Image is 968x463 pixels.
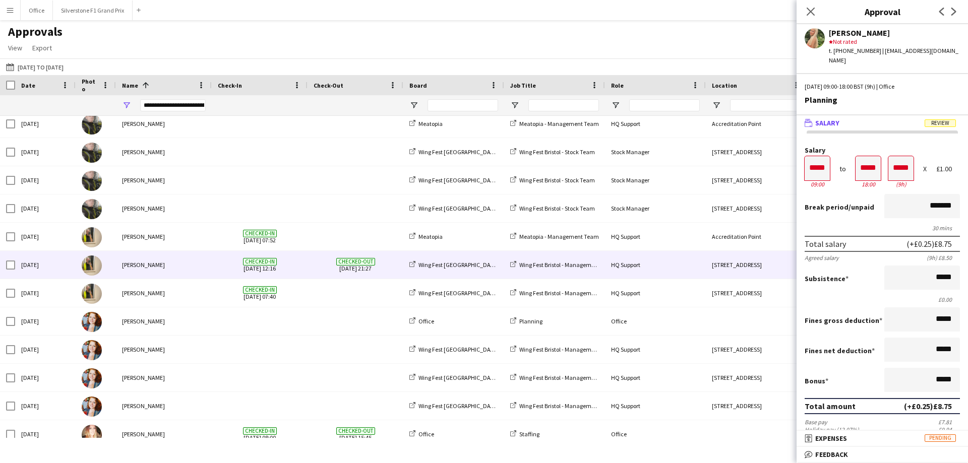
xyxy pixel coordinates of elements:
[519,261,616,269] span: Wing Fest Bristol - Management Team
[116,307,212,335] div: [PERSON_NAME]
[409,261,499,269] a: Wing Fest [GEOGRAPHIC_DATA]
[510,82,536,89] span: Job Title
[418,289,499,297] span: Wing Fest [GEOGRAPHIC_DATA]
[888,180,914,188] div: 9h
[519,374,616,381] span: Wing Fest Bristol - Management Team
[706,166,807,194] div: [STREET_ADDRESS]
[815,450,848,459] span: Feedback
[797,115,968,130] mat-expansion-panel-header: SalaryReview
[706,392,807,420] div: [STREET_ADDRESS]
[418,148,499,156] span: Wing Fest [GEOGRAPHIC_DATA]
[15,307,76,335] div: [DATE]
[927,254,960,261] div: (9h) £8.50
[706,194,807,222] div: [STREET_ADDRESS]
[805,418,827,426] div: Base pay
[82,199,102,219] img: James Gallagher
[243,230,277,237] span: Checked-in
[116,420,212,448] div: [PERSON_NAME]
[605,336,706,363] div: HQ Support
[923,165,927,173] div: X
[510,176,595,184] a: Wing Fest Bristol - Stock Team
[243,286,277,294] span: Checked-in
[805,203,849,212] span: Break period
[829,37,960,46] div: Not rated
[409,176,499,184] a: Wing Fest [GEOGRAPHIC_DATA]
[122,101,131,110] button: Open Filter Menu
[122,82,138,89] span: Name
[805,254,839,261] div: Agreed salary
[116,279,212,307] div: [PERSON_NAME]
[605,420,706,448] div: Office
[15,110,76,138] div: [DATE]
[418,233,443,240] span: Meatopia
[82,143,102,163] img: James Gallagher
[510,233,599,240] a: Meatopia - Management Team
[409,120,443,127] a: Meatopia
[510,374,616,381] a: Wing Fest Bristol - Management Team
[418,176,499,184] span: Wing Fest [GEOGRAPHIC_DATA]
[15,364,76,391] div: [DATE]
[409,101,418,110] button: Open Filter Menu
[605,110,706,138] div: HQ Support
[805,239,846,249] div: Total salary
[519,176,595,184] span: Wing Fest Bristol - Stock Team
[314,82,343,89] span: Check-Out
[314,420,397,448] span: [DATE] 15:45
[938,426,960,433] div: £0.94
[409,346,499,353] a: Wing Fest [GEOGRAPHIC_DATA]
[706,279,807,307] div: [STREET_ADDRESS]
[15,194,76,222] div: [DATE]
[82,255,102,276] img: Katie Armstrong
[82,114,102,135] img: James Gallagher
[218,251,301,279] span: [DATE] 12:16
[856,180,881,188] div: 18:00
[418,402,499,410] span: Wing Fest [GEOGRAPHIC_DATA]
[409,374,499,381] a: Wing Fest [GEOGRAPHIC_DATA]
[116,166,212,194] div: [PERSON_NAME]
[116,364,212,391] div: [PERSON_NAME]
[218,279,301,307] span: [DATE] 07:40
[706,336,807,363] div: [STREET_ADDRESS]
[15,420,76,448] div: [DATE]
[116,251,212,279] div: [PERSON_NAME]
[706,138,807,166] div: [STREET_ADDRESS]
[528,99,599,111] input: Job Title Filter Input
[510,101,519,110] button: Open Filter Menu
[116,336,212,363] div: [PERSON_NAME]
[409,289,499,297] a: Wing Fest [GEOGRAPHIC_DATA]
[428,99,498,111] input: Board Filter Input
[605,251,706,279] div: HQ Support
[409,82,427,89] span: Board
[805,296,960,303] div: £0.00
[409,430,434,438] a: Office
[218,82,242,89] span: Check-In
[510,148,595,156] a: Wing Fest Bristol - Stock Team
[815,434,847,443] span: Expenses
[805,376,828,385] label: Bonus
[605,138,706,166] div: Stock Manager
[409,148,499,156] a: Wing Fest [GEOGRAPHIC_DATA]
[82,284,102,304] img: Katie Armstrong
[510,317,542,325] a: Planning
[510,402,616,410] a: Wing Fest Bristol - Management Team
[519,430,539,438] span: Staffing
[82,368,102,388] img: Kelsie Stewart
[797,5,968,18] h3: Approval
[116,223,212,250] div: [PERSON_NAME]
[409,402,499,410] a: Wing Fest [GEOGRAPHIC_DATA]
[629,99,700,111] input: Role Filter Input
[15,336,76,363] div: [DATE]
[805,147,960,154] label: Salary
[706,110,807,138] div: Accreditation Point
[605,194,706,222] div: Stock Manager
[15,166,76,194] div: [DATE]
[904,401,952,411] div: (+£0.25) £8.75
[418,120,443,127] span: Meatopia
[510,346,616,353] a: Wing Fest Bristol - Management Team
[116,110,212,138] div: [PERSON_NAME]
[28,41,56,54] a: Export
[409,317,434,325] a: Office
[805,346,875,355] label: Fines net deduction
[519,148,595,156] span: Wing Fest Bristol - Stock Team
[938,418,960,426] div: £7.81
